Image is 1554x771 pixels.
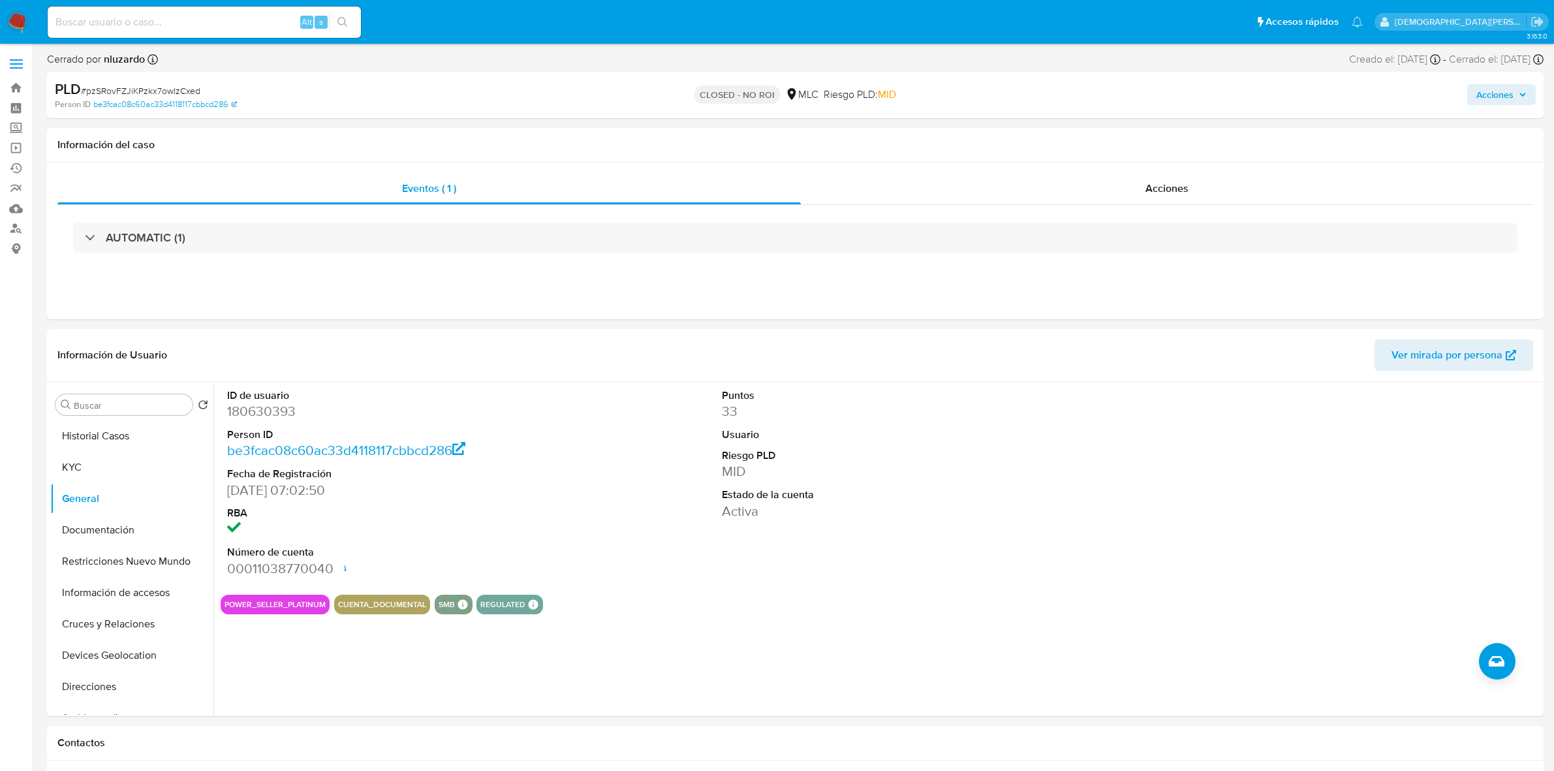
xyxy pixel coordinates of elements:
[57,349,167,362] h1: Información de Usuario
[1375,339,1533,371] button: Ver mirada por persona
[722,462,1039,480] dd: MID
[47,52,145,67] span: Cerrado por
[319,16,323,28] span: s
[227,388,544,403] dt: ID de usuario
[106,230,185,245] h3: AUTOMATIC (1)
[227,481,544,499] dd: [DATE] 07:02:50
[1391,339,1502,371] span: Ver mirada por persona
[1395,16,1527,28] p: cristian.porley@mercadolibre.com
[50,420,213,452] button: Historial Casos
[722,488,1039,502] dt: Estado de la cuenta
[198,400,208,414] button: Volver al orden por defecto
[55,99,91,110] b: Person ID
[1349,52,1440,67] div: Creado el: [DATE]
[50,483,213,514] button: General
[50,702,213,734] button: Archivos adjuntos
[101,52,145,67] b: nluzardo
[81,84,200,97] span: # pzSRovFZJiKPzkx7owIzCxed
[878,87,896,102] span: MID
[227,428,544,442] dt: Person ID
[227,441,466,460] a: be3fcac08c60ac33d4118117cbbcd286
[722,502,1039,520] dd: Activa
[50,514,213,546] button: Documentación
[57,138,1533,151] h1: Información del caso
[1531,15,1544,29] a: Salir
[93,99,237,110] a: be3fcac08c60ac33d4118117cbbcd286
[73,223,1517,253] div: AUTOMATIC (1)
[1443,52,1446,67] span: -
[1467,84,1536,105] button: Acciones
[1476,84,1514,105] span: Acciones
[722,388,1039,403] dt: Puntos
[50,640,213,671] button: Devices Geolocation
[50,452,213,483] button: KYC
[1449,52,1544,67] div: Cerrado el: [DATE]
[50,577,213,608] button: Información de accesos
[402,181,456,196] span: Eventos ( 1 )
[722,402,1039,420] dd: 33
[227,559,544,578] dd: 00011038770040
[227,402,544,420] dd: 180630393
[50,608,213,640] button: Cruces y Relaciones
[50,546,213,577] button: Restricciones Nuevo Mundo
[1266,15,1339,29] span: Accesos rápidos
[227,545,544,559] dt: Número de cuenta
[55,78,81,99] b: PLD
[302,16,312,28] span: Alt
[57,736,1533,749] h1: Contactos
[227,467,544,481] dt: Fecha de Registración
[329,13,356,31] button: search-icon
[1145,181,1189,196] span: Acciones
[227,506,544,520] dt: RBA
[824,87,896,102] span: Riesgo PLD:
[722,428,1039,442] dt: Usuario
[694,86,780,104] p: CLOSED - NO ROI
[722,448,1039,463] dt: Riesgo PLD
[48,14,361,31] input: Buscar usuario o caso...
[74,400,187,411] input: Buscar
[785,87,818,102] div: MLC
[50,671,213,702] button: Direcciones
[1352,16,1363,27] a: Notificaciones
[61,400,71,410] button: Buscar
